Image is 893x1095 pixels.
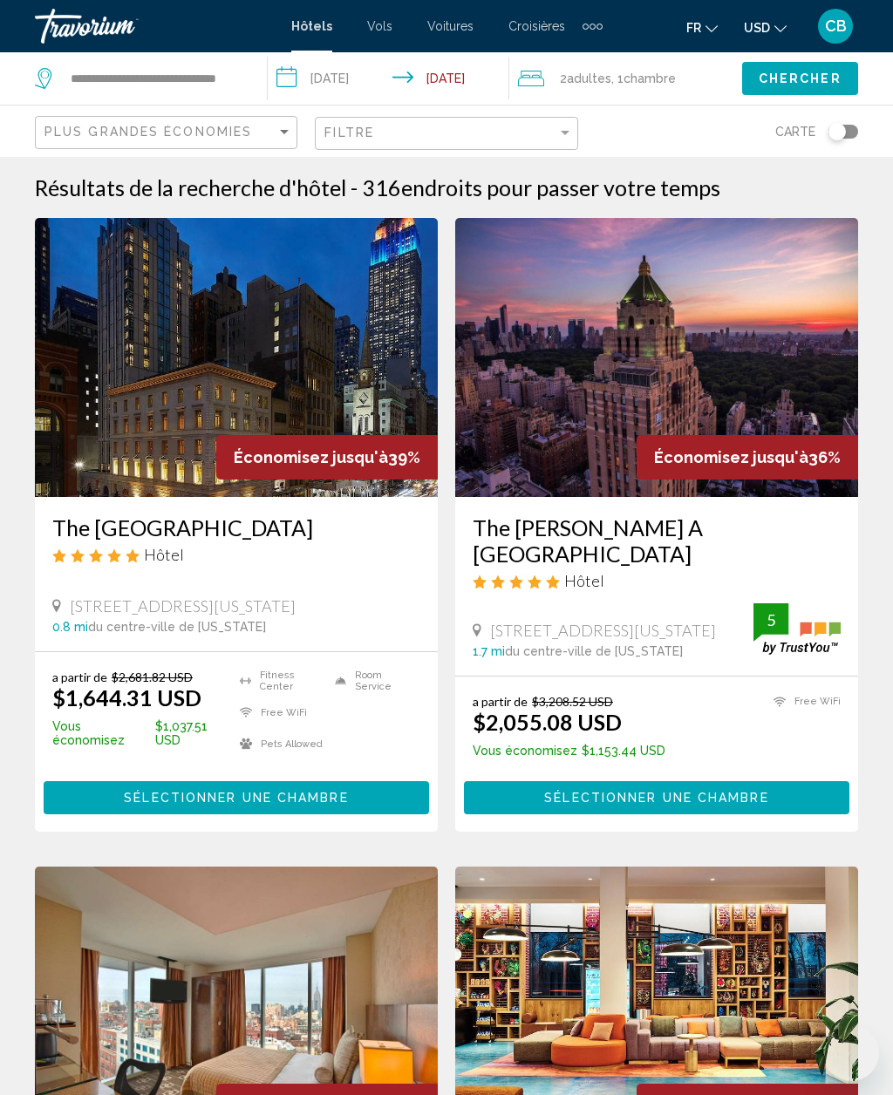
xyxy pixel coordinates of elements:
[268,52,509,105] button: Check-in date: Nov 8, 2025 Check-out date: Nov 10, 2025
[326,670,420,692] li: Room Service
[401,174,720,201] span: endroits pour passer votre temps
[351,174,358,201] span: -
[759,72,842,86] span: Chercher
[291,19,332,33] a: Hôtels
[473,744,577,758] span: Vous économisez
[583,12,603,40] button: Extra navigation items
[509,52,742,105] button: Travelers: 2 adults, 0 children
[686,15,718,40] button: Change language
[231,732,325,755] li: Pets Allowed
[473,709,622,735] ins: $2,055.08 USD
[464,781,849,813] button: Sélectionner une chambre
[52,620,88,634] span: 0.8 mi
[44,125,252,139] span: Plus grandes économies
[52,684,201,711] ins: $1,644.31 USD
[624,71,676,85] span: Chambre
[52,719,231,747] p: $1,037.51 USD
[825,17,847,35] span: CB
[44,126,292,140] mat-select: Sort by
[88,620,266,634] span: du centre-ville de [US_STATE]
[427,19,474,33] a: Voitures
[112,670,193,684] del: $2,681.82 USD
[564,571,604,590] span: Hôtel
[490,621,716,640] span: [STREET_ADDRESS][US_STATE]
[753,603,841,655] img: trustyou-badge.svg
[505,644,683,658] span: du centre-ville de [US_STATE]
[362,174,720,201] h2: 316
[775,119,815,144] span: Carte
[35,9,274,44] a: Travorium
[231,670,325,692] li: Fitness Center
[686,21,701,35] span: fr
[315,116,577,152] button: Filter
[473,694,528,709] span: a partir de
[124,792,348,806] span: Sélectionner une chambre
[324,126,374,139] span: Filtre
[637,435,858,479] div: 36%
[742,62,858,94] button: Chercher
[473,514,841,567] a: The [PERSON_NAME] A [GEOGRAPHIC_DATA]
[234,448,388,466] span: Économisez jusqu'à
[823,1025,879,1081] iframe: Bouton de lancement de la fenêtre de messagerie
[813,8,858,44] button: User Menu
[44,781,429,813] button: Sélectionner une chambre
[52,670,107,684] span: a partir de
[35,218,438,497] img: Hotel image
[144,545,184,564] span: Hôtel
[473,571,841,590] div: 5 star Hotel
[52,719,151,747] span: Vous économisez
[367,19,392,33] a: Vols
[35,174,346,201] h1: Résultats de la recherche d'hôtel
[508,19,565,33] a: Croisières
[473,744,665,758] p: $1,153.44 USD
[654,448,808,466] span: Économisez jusqu'à
[544,792,768,806] span: Sélectionner une chambre
[70,596,296,616] span: [STREET_ADDRESS][US_STATE]
[216,435,438,479] div: 39%
[753,609,788,630] div: 5
[52,514,420,541] a: The [GEOGRAPHIC_DATA]
[231,701,325,724] li: Free WiFi
[567,71,611,85] span: Adultes
[455,218,858,497] img: Hotel image
[744,21,770,35] span: USD
[44,786,429,805] a: Sélectionner une chambre
[815,124,858,139] button: Toggle map
[560,66,611,91] span: 2
[611,66,676,91] span: , 1
[532,694,613,709] del: $3,208.52 USD
[744,15,787,40] button: Change currency
[765,694,841,709] li: Free WiFi
[464,786,849,805] a: Sélectionner une chambre
[52,545,420,564] div: 5 star Hotel
[473,644,505,658] span: 1.7 mi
